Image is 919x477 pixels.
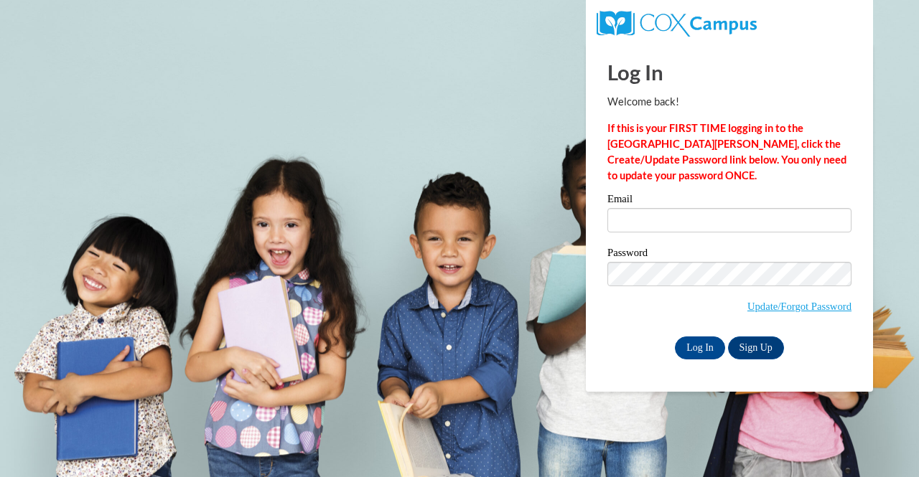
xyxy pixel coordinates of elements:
[607,94,852,110] p: Welcome back!
[607,122,846,181] strong: If this is your FIRST TIME logging in to the [GEOGRAPHIC_DATA][PERSON_NAME], click the Create/Upd...
[607,57,852,87] h1: Log In
[747,301,852,312] a: Update/Forgot Password
[597,16,757,29] a: COX Campus
[675,336,725,359] input: Log In
[607,247,852,262] label: Password
[728,336,784,359] a: Sign Up
[597,11,757,37] img: COX Campus
[607,194,852,208] label: Email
